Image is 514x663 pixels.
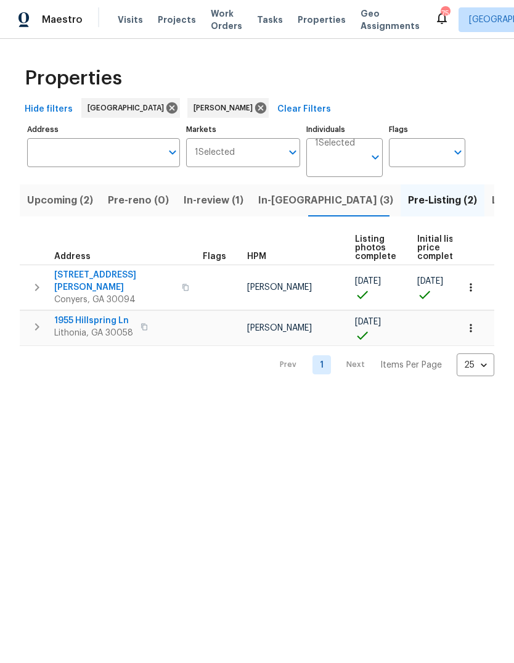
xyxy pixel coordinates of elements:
[247,252,266,261] span: HPM
[25,102,73,117] span: Hide filters
[195,147,235,158] span: 1 Selected
[389,126,465,133] label: Flags
[158,14,196,26] span: Projects
[268,353,494,376] nav: Pagination Navigation
[247,283,312,292] span: [PERSON_NAME]
[272,98,336,121] button: Clear Filters
[257,15,283,24] span: Tasks
[108,192,169,209] span: Pre-reno (0)
[27,192,93,209] span: Upcoming (2)
[54,294,174,306] span: Conyers, GA 30094
[118,14,143,26] span: Visits
[88,102,169,114] span: [GEOGRAPHIC_DATA]
[367,149,384,166] button: Open
[25,72,122,84] span: Properties
[27,126,180,133] label: Address
[247,324,312,332] span: [PERSON_NAME]
[54,252,91,261] span: Address
[42,14,83,26] span: Maestro
[164,144,181,161] button: Open
[306,126,383,133] label: Individuals
[441,7,449,20] div: 75
[361,7,420,32] span: Geo Assignments
[417,277,443,286] span: [DATE]
[355,235,396,261] span: Listing photos complete
[355,277,381,286] span: [DATE]
[186,126,301,133] label: Markets
[355,318,381,326] span: [DATE]
[380,359,442,371] p: Items Per Page
[284,144,301,161] button: Open
[298,14,346,26] span: Properties
[277,102,331,117] span: Clear Filters
[315,138,355,149] span: 1 Selected
[203,252,226,261] span: Flags
[54,269,174,294] span: [STREET_ADDRESS][PERSON_NAME]
[187,98,269,118] div: [PERSON_NAME]
[81,98,180,118] div: [GEOGRAPHIC_DATA]
[258,192,393,209] span: In-[GEOGRAPHIC_DATA] (3)
[449,144,467,161] button: Open
[211,7,242,32] span: Work Orders
[312,355,331,374] a: Goto page 1
[408,192,477,209] span: Pre-Listing (2)
[184,192,243,209] span: In-review (1)
[54,315,133,327] span: 1955 Hillspring Ln
[417,235,459,261] span: Initial list price complete
[20,98,78,121] button: Hide filters
[457,349,494,381] div: 25
[54,327,133,339] span: Lithonia, GA 30058
[194,102,258,114] span: [PERSON_NAME]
